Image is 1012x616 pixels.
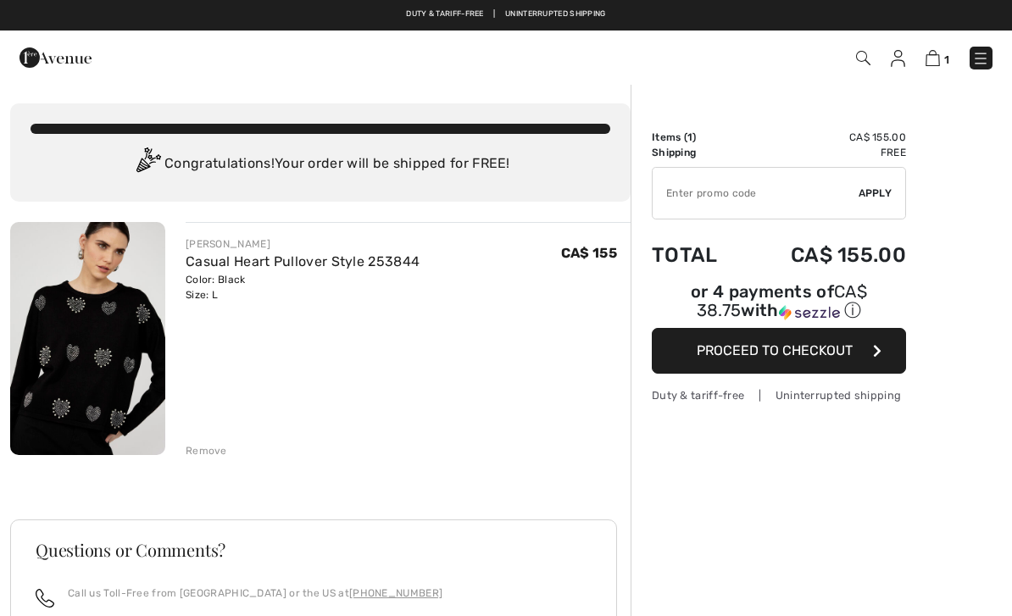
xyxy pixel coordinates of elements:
a: [PHONE_NUMBER] [349,587,442,599]
span: 1 [944,53,949,66]
img: 1ère Avenue [19,41,92,75]
button: Proceed to Checkout [652,328,906,374]
img: Menu [972,50,989,67]
span: Proceed to Checkout [697,342,853,358]
img: call [36,589,54,608]
td: Items ( ) [652,130,744,145]
td: Free [744,145,906,160]
td: Shipping [652,145,744,160]
span: CA$ 155 [561,245,617,261]
div: Remove [186,443,227,458]
div: Duty & tariff-free | Uninterrupted shipping [652,387,906,403]
p: Call us Toll-Free from [GEOGRAPHIC_DATA] or the US at [68,585,442,601]
a: 1 [926,47,949,68]
td: Total [652,226,744,284]
img: Shopping Bag [926,50,940,66]
span: Apply [859,186,892,201]
div: or 4 payments of with [652,284,906,322]
img: Sezzle [779,305,840,320]
input: Promo code [653,168,859,219]
td: CA$ 155.00 [744,130,906,145]
a: 1ère Avenue [19,48,92,64]
h3: Questions or Comments? [36,541,592,558]
div: Color: Black Size: L [186,272,420,302]
span: CA$ 38.75 [697,281,867,320]
span: 1 [687,131,692,143]
td: CA$ 155.00 [744,226,906,284]
div: Congratulations! Your order will be shipped for FREE! [31,147,610,181]
img: Congratulation2.svg [131,147,164,181]
img: My Info [891,50,905,67]
img: Casual Heart Pullover Style 253844 [10,222,165,455]
a: Casual Heart Pullover Style 253844 [186,253,420,269]
div: [PERSON_NAME] [186,236,420,252]
img: Search [856,51,870,65]
div: or 4 payments ofCA$ 38.75withSezzle Click to learn more about Sezzle [652,284,906,328]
